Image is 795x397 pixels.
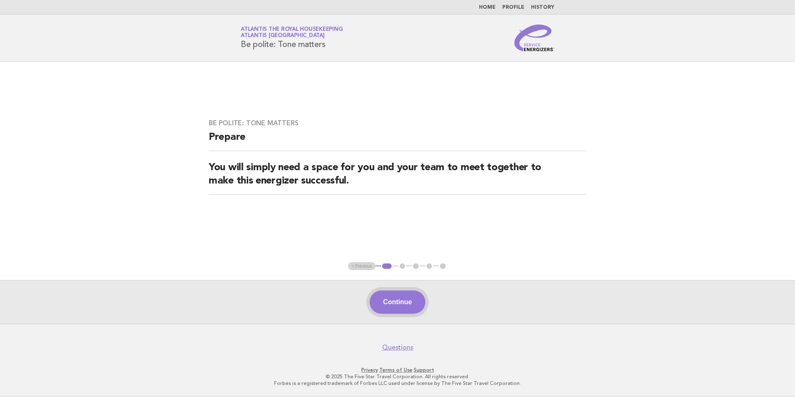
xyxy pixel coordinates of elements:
[209,119,586,127] h3: Be polite: Tone matters
[209,161,586,195] h2: You will simply need a space for you and your team to meet together to make this energizer succes...
[370,290,425,314] button: Continue
[379,367,412,373] a: Terms of Use
[531,5,554,10] a: History
[502,5,524,10] a: Profile
[143,367,652,373] p: · ·
[241,33,325,39] span: Atlantis [GEOGRAPHIC_DATA]
[143,373,652,380] p: © 2025 The Five Star Travel Corporation. All rights reserved.
[241,27,343,49] h1: Be polite: Tone matters
[382,343,413,352] a: Questions
[381,262,393,270] button: 1
[241,27,343,38] a: Atlantis the Royal HousekeepingAtlantis [GEOGRAPHIC_DATA]
[414,367,434,373] a: Support
[209,131,586,151] h2: Prepare
[143,380,652,387] p: Forbes is a registered trademark of Forbes LLC used under license by The Five Star Travel Corpora...
[479,5,496,10] a: Home
[514,25,554,51] img: Service Energizers
[361,367,378,373] a: Privacy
